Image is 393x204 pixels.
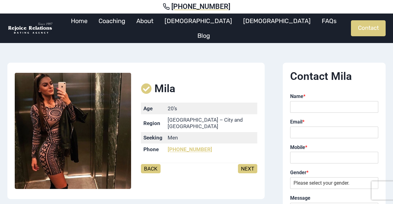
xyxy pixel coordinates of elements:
[93,14,131,28] a: Coaching
[131,14,159,28] a: About
[143,105,153,112] strong: Age
[154,82,175,95] span: Mila
[290,93,378,100] label: Name
[290,70,378,83] h2: Contact Mila
[316,14,342,28] a: FAQs
[290,144,378,151] label: Mobile
[143,146,159,152] strong: Phone
[238,14,316,28] a: [DEMOGRAPHIC_DATA]
[7,2,386,11] a: [PHONE_NUMBER]
[65,14,93,28] a: Home
[351,20,386,36] a: Contact
[290,119,378,125] label: Email
[143,120,160,126] strong: Region
[290,195,378,202] label: Message
[238,164,257,173] a: NEXT
[165,103,257,114] td: 20’s
[165,132,257,143] td: Men
[165,114,257,132] td: [GEOGRAPHIC_DATA] – City and [GEOGRAPHIC_DATA]
[141,164,161,173] a: BACK
[290,152,378,163] input: Mobile
[290,170,378,176] label: Gender
[192,28,216,43] a: Blog
[56,14,351,43] nav: Primary
[143,135,162,141] strong: Seeking
[171,2,230,11] span: [PHONE_NUMBER]
[7,22,53,35] img: Rejoice Relations
[168,146,212,152] a: [PHONE_NUMBER]
[159,14,238,28] a: [DEMOGRAPHIC_DATA]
